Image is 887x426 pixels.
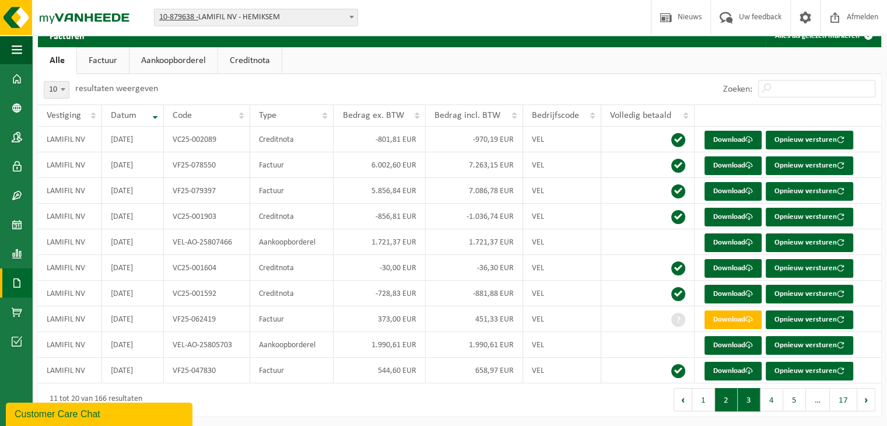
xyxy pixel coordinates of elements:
[334,332,426,358] td: 1.990,61 EUR
[692,388,715,411] button: 1
[38,47,76,74] a: Alle
[704,182,762,201] a: Download
[426,229,523,255] td: 1.721,37 EUR
[102,281,164,306] td: [DATE]
[426,127,523,152] td: -970,19 EUR
[766,131,853,149] button: Opnieuw versturen
[38,127,102,152] td: LAMIFIL NV
[102,255,164,281] td: [DATE]
[164,204,250,229] td: VC25-001903
[334,255,426,281] td: -30,00 EUR
[766,362,853,380] button: Opnieuw versturen
[44,389,142,410] div: 11 tot 20 van 166 resultaten
[164,306,250,332] td: VF25-062419
[164,255,250,281] td: VC25-001604
[102,204,164,229] td: [DATE]
[806,388,830,411] span: …
[766,310,853,329] button: Opnieuw versturen
[715,388,738,411] button: 2
[250,152,334,178] td: Factuur
[704,131,762,149] a: Download
[523,204,601,229] td: VEL
[102,332,164,358] td: [DATE]
[334,127,426,152] td: -801,81 EUR
[704,336,762,355] a: Download
[38,281,102,306] td: LAMIFIL NV
[334,204,426,229] td: -856,81 EUR
[111,111,136,120] span: Datum
[164,332,250,358] td: VEL-AO-25805703
[250,332,334,358] td: Aankoopborderel
[766,24,880,47] button: Alles als gelezen markeren
[250,178,334,204] td: Factuur
[783,388,806,411] button: 5
[164,229,250,255] td: VEL-AO-25807466
[38,332,102,358] td: LAMIFIL NV
[38,306,102,332] td: LAMIFIL NV
[250,306,334,332] td: Factuur
[704,310,762,329] a: Download
[159,13,198,22] tcxspan: Call 10-879638 - via 3CX
[259,111,276,120] span: Type
[704,362,762,380] a: Download
[334,152,426,178] td: 6.002,60 EUR
[38,358,102,383] td: LAMIFIL NV
[218,47,282,74] a: Creditnota
[250,358,334,383] td: Factuur
[766,208,853,226] button: Opnieuw versturen
[334,306,426,332] td: 373,00 EUR
[250,127,334,152] td: Creditnota
[523,229,601,255] td: VEL
[129,47,218,74] a: Aankoopborderel
[523,358,601,383] td: VEL
[523,127,601,152] td: VEL
[102,152,164,178] td: [DATE]
[38,204,102,229] td: LAMIFIL NV
[102,229,164,255] td: [DATE]
[674,388,692,411] button: Previous
[760,388,783,411] button: 4
[704,156,762,175] a: Download
[334,229,426,255] td: 1.721,37 EUR
[830,388,857,411] button: 17
[334,178,426,204] td: 5.856,84 EUR
[38,178,102,204] td: LAMIFIL NV
[164,152,250,178] td: VF25-078550
[6,400,195,426] iframe: chat widget
[342,111,404,120] span: Bedrag ex. BTW
[102,358,164,383] td: [DATE]
[250,229,334,255] td: Aankoopborderel
[38,255,102,281] td: LAMIFIL NV
[426,152,523,178] td: 7.263,15 EUR
[334,358,426,383] td: 544,60 EUR
[426,255,523,281] td: -36,30 EUR
[704,285,762,303] a: Download
[857,388,875,411] button: Next
[523,178,601,204] td: VEL
[723,85,752,94] label: Zoeken:
[47,111,81,120] span: Vestiging
[766,285,853,303] button: Opnieuw versturen
[426,358,523,383] td: 658,97 EUR
[434,111,500,120] span: Bedrag incl. BTW
[44,81,69,99] span: 10
[102,127,164,152] td: [DATE]
[766,182,853,201] button: Opnieuw versturen
[426,332,523,358] td: 1.990,61 EUR
[102,306,164,332] td: [DATE]
[164,358,250,383] td: VF25-047830
[426,204,523,229] td: -1.036,74 EUR
[426,306,523,332] td: 451,33 EUR
[334,281,426,306] td: -728,83 EUR
[154,9,358,26] span: 10-879638 - LAMIFIL NV - HEMIKSEM
[766,336,853,355] button: Opnieuw versturen
[75,84,158,93] label: resultaten weergeven
[704,208,762,226] a: Download
[250,281,334,306] td: Creditnota
[38,152,102,178] td: LAMIFIL NV
[704,233,762,252] a: Download
[738,388,760,411] button: 3
[102,178,164,204] td: [DATE]
[523,332,601,358] td: VEL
